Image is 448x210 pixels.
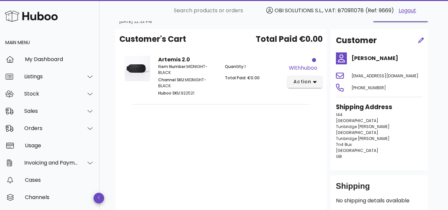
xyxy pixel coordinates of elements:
span: OBI SOLUTIONS S.L., VAT: B70911078 [275,7,364,14]
div: Shipping [336,181,423,197]
img: Huboo Logo [5,9,58,23]
span: Total Paid: €0.00 [225,75,260,81]
span: Tn4 8ux [336,142,352,147]
p: MIDNIGHT-BLACK [158,77,217,89]
p: No shipping details available [336,197,423,205]
div: My Dashboard [25,56,94,62]
strong: Artemis 2.0 [158,56,190,63]
span: Total Paid €0.00 [256,33,323,45]
h2: Customer [336,35,377,46]
span: Item Number: [158,64,186,69]
div: Invoicing and Payments [24,160,78,166]
span: Quantity: [225,64,244,69]
div: Listings [24,73,78,80]
div: Channels [25,194,94,200]
div: Cases [25,177,94,183]
span: Channel SKU: [158,77,185,83]
span: Huboo SKU: [158,90,181,96]
button: action [288,76,322,88]
div: Orders [24,125,78,131]
span: (Ref: 9669) [365,7,394,14]
span: [GEOGRAPHIC_DATA] [336,148,378,153]
small: [DATE] 12:53 PM [119,19,152,24]
div: Sales [24,108,78,114]
span: Tunbridge [PERSON_NAME] [336,136,390,141]
span: [EMAIL_ADDRESS][DOMAIN_NAME] [352,73,418,79]
span: [PHONE_NUMBER] [352,85,386,91]
span: [GEOGRAPHIC_DATA] [336,130,378,135]
span: Tunbridge [PERSON_NAME] [336,124,390,129]
span: [GEOGRAPHIC_DATA] [336,118,378,123]
div: Stock [24,91,78,97]
a: Logout [399,7,416,15]
img: Product Image [125,56,150,81]
p: MIDNIGHT-BLACK [158,64,217,76]
span: action [293,78,312,85]
span: Customer's Cart [119,33,186,45]
span: 144 [336,112,343,117]
p: 922521 [158,90,217,96]
h4: [PERSON_NAME] [352,54,423,62]
div: Usage [25,142,94,149]
p: 1 [225,64,284,70]
h3: Shipping Address [336,103,423,112]
span: GB [336,154,342,159]
div: withhuboo [289,64,317,72]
